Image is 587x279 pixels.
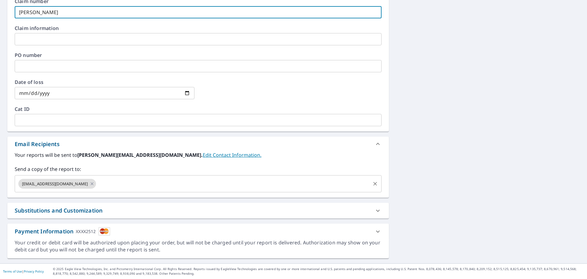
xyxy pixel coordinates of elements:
p: © 2025 Eagle View Technologies, Inc. and Pictometry International Corp. All Rights Reserved. Repo... [53,267,584,276]
img: cardImage [98,227,110,236]
div: Substitutions and Customization [7,203,389,218]
label: Date of loss [15,80,194,85]
a: EditContactInfo [203,152,261,158]
label: PO number [15,53,382,58]
div: Payment InformationXXXX2512cardImage [7,224,389,239]
div: Payment Information [15,227,110,236]
label: Send a copy of the report to: [15,165,382,173]
button: Clear [371,179,379,188]
div: XXXX2512 [76,227,96,236]
label: Claim information [15,26,382,31]
div: Your credit or debit card will be authorized upon placing your order, but will not be charged unt... [15,239,382,253]
label: Your reports will be sent to [15,151,382,159]
label: Cat ID [15,107,382,111]
span: [EMAIL_ADDRESS][DOMAIN_NAME] [18,181,91,187]
a: Terms of Use [3,269,22,273]
b: [PERSON_NAME][EMAIL_ADDRESS][DOMAIN_NAME]. [77,152,203,158]
p: | [3,270,44,273]
div: Email Recipients [7,137,389,151]
div: [EMAIL_ADDRESS][DOMAIN_NAME] [18,179,96,189]
div: Substitutions and Customization [15,206,102,215]
div: Email Recipients [15,140,60,148]
a: Privacy Policy [24,269,44,273]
